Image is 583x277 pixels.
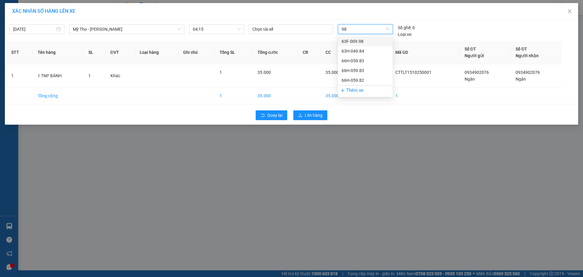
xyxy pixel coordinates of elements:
span: upload [298,113,302,118]
input: 15/10/2025 [13,26,55,33]
div: 66H-059.83 [338,56,393,66]
span: 35.000 [326,70,339,75]
div: 0 [398,24,415,31]
td: Khác [106,64,135,88]
button: uploadLên hàng [293,110,327,120]
th: Loại hàng [135,41,178,64]
div: 63H-049.84 [342,48,389,54]
th: CR [298,41,321,64]
button: Close [561,3,578,20]
th: STT [6,41,33,64]
span: rollback [261,113,265,118]
span: 1 [88,73,91,78]
div: 66H-059.83 [342,67,389,74]
div: 63H-049.84 [338,46,393,56]
span: Số ĐT [465,47,476,51]
span: down [177,27,181,31]
td: 1 [215,88,253,104]
span: 35.000 [257,70,271,75]
td: Tổng cộng [33,88,84,104]
span: 04:15 [193,25,240,34]
div: 63F-009.98 [338,36,393,46]
div: 66H-059.83 [338,66,393,75]
span: Người gửi [465,53,484,58]
td: 35.000 [253,88,298,104]
span: Lên hàng [305,112,322,119]
span: Người nhận [516,53,539,58]
td: 1 [6,64,33,88]
th: CC [321,41,355,64]
span: close [567,9,572,14]
th: Tên hàng [33,41,84,64]
div: 63F-009.98 [342,38,389,45]
span: Ngân [516,77,526,81]
th: Tổng cước [253,41,298,64]
span: 0934902076 [465,70,489,75]
th: SL [84,41,105,64]
span: plus [340,88,345,93]
button: rollbackQuay lại [256,110,287,120]
th: ĐVT [106,41,135,64]
div: Thêm xe [338,85,393,96]
span: Mỹ Tho - Hồ Chí Minh [73,25,181,34]
th: Mã GD [390,41,459,64]
th: Tổng SL [215,41,253,64]
td: 35.000 [321,88,355,104]
div: 66H-059.83 [342,57,389,64]
span: Quay lại [267,112,282,119]
span: Số ghế: [398,24,411,31]
span: CTTLT1510250001 [395,70,431,75]
span: Loại xe: [398,31,412,38]
div: 66H-059.82 [342,77,389,84]
th: Ghi chú [178,41,215,64]
td: 1 [390,88,459,104]
td: 1 TNP BÁNH [33,64,84,88]
span: 0934902076 [516,70,540,75]
span: XÁC NHẬN SỐ HÀNG LÊN XE [12,8,75,14]
div: 66H-059.82 [338,75,393,85]
span: Số ĐT [516,47,527,51]
span: 1 [220,70,222,75]
span: Ngân [465,77,475,81]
